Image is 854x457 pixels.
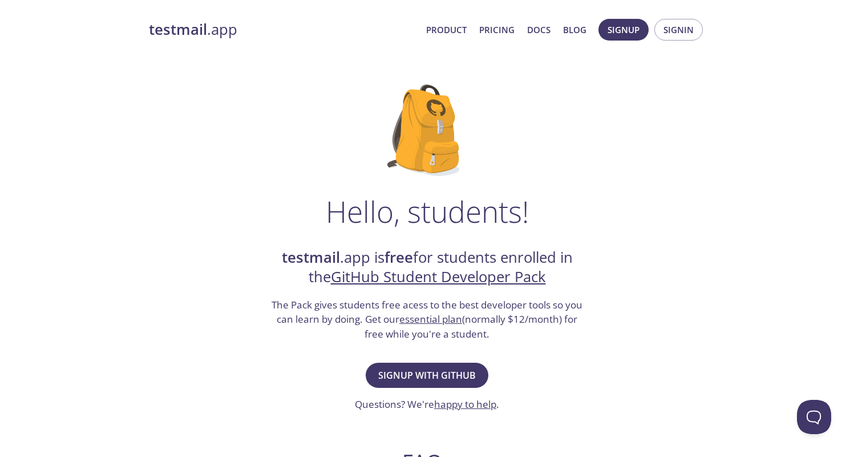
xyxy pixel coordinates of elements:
[149,19,207,39] strong: testmail
[663,22,694,37] span: Signin
[326,194,529,228] h1: Hello, students!
[270,248,584,287] h2: .app is for students enrolled in the
[654,19,703,41] button: Signin
[479,22,515,37] a: Pricing
[387,85,467,176] img: github-student-backpack.png
[399,312,462,326] a: essential plan
[563,22,586,37] a: Blog
[282,247,340,267] strong: testmail
[434,398,496,411] a: happy to help
[149,20,417,39] a: testmail.app
[426,22,467,37] a: Product
[366,363,488,388] button: Signup with GitHub
[378,367,476,383] span: Signup with GitHub
[608,22,640,37] span: Signup
[270,298,584,342] h3: The Pack gives students free acess to the best developer tools so you can learn by doing. Get our...
[384,247,413,267] strong: free
[527,22,551,37] a: Docs
[355,397,499,412] h3: Questions? We're .
[598,19,649,41] button: Signup
[331,267,546,287] a: GitHub Student Developer Pack
[797,400,831,434] iframe: Help Scout Beacon - Open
